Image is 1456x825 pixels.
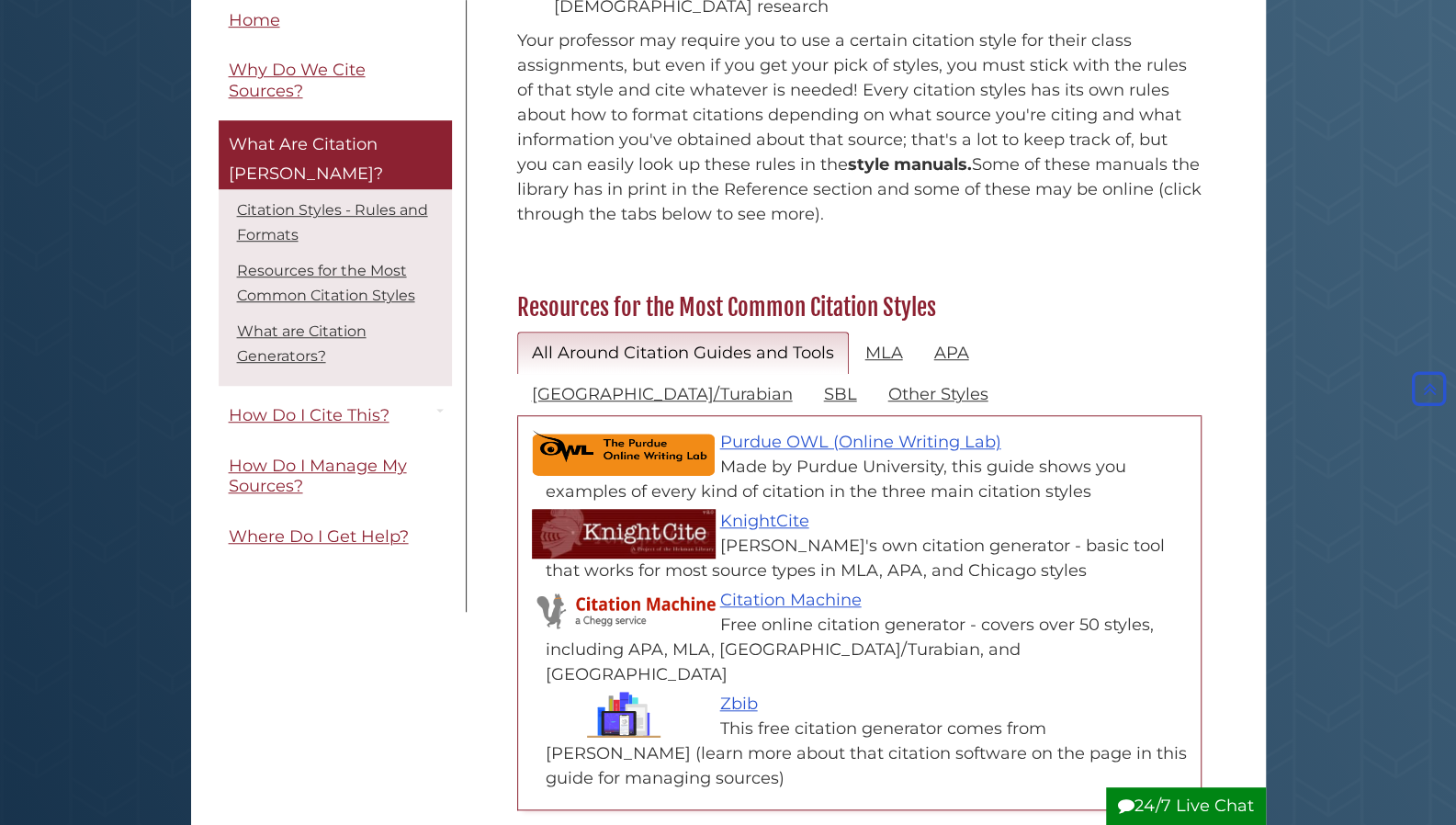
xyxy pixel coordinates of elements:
a: All Around Citation Guides and Tools [517,332,849,375]
a: Resources for the Most Common Citation Styles [237,263,415,305]
h2: Resources for the Most Common Citation Styles [508,293,1211,322]
span: How Do I Manage My Sources? [229,456,407,497]
a: APA [920,332,984,375]
p: Your professor may require you to use a certain citation style for their class assignments, but e... [517,28,1202,227]
img: Logo - colorful screens and book covers [532,692,716,738]
img: Logo - black text next to black OWL with eye and beak formed by first letters [532,430,716,476]
a: What Are Citation [PERSON_NAME]? [219,121,452,190]
div: This free citation generator comes from [PERSON_NAME] (learn more about that citation software on... [546,717,1191,791]
a: Logo - black text next to black OWL with eye and beak formed by first letters Purdue OWL (Online ... [720,432,1001,452]
span: Home [229,10,280,30]
a: Citation Styles - Rules and Formats [237,202,428,244]
span: What Are Citation [PERSON_NAME]? [229,135,383,185]
a: MLA [851,332,918,375]
div: [PERSON_NAME]'s own citation generator - basic tool that works for most source types in MLA, APA,... [546,534,1191,583]
strong: style manuals. [848,154,972,175]
a: Logo - colorful screens and book covers Zbib [720,694,758,714]
span: Why Do We Cite Sources? [229,61,366,102]
a: Why Do We Cite Sources? [219,51,452,112]
a: How Do I Manage My Sources? [219,446,452,507]
a: SBL [809,373,872,416]
a: Back to Top [1407,379,1451,400]
div: Made by Purdue University, this guide shows you examples of every kind of citation in the three m... [546,455,1191,504]
img: Logo - grey squirrel jogging on two legs, next to words [532,588,716,634]
a: [GEOGRAPHIC_DATA]/Turabian [517,373,807,416]
a: Other Styles [874,373,1003,416]
a: Where Do I Get Help? [219,516,452,558]
a: What are Citation Generators? [237,323,367,366]
button: 24/7 Live Chat [1106,787,1266,825]
a: How Do I Cite This? [219,396,452,437]
img: Logo - dark red background with lighter red knight helmet, next to words [532,509,716,559]
span: Where Do I Get Help? [229,526,409,547]
a: Logo - grey squirrel jogging on two legs, next to words Citation Machine [720,590,862,610]
span: How Do I Cite This? [229,406,389,426]
a: Logo - dark red background with lighter red knight helmet, next to words KnightCite [720,511,809,531]
div: Free online citation generator - covers over 50 styles, including APA, MLA, [GEOGRAPHIC_DATA]/Tur... [546,613,1191,687]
